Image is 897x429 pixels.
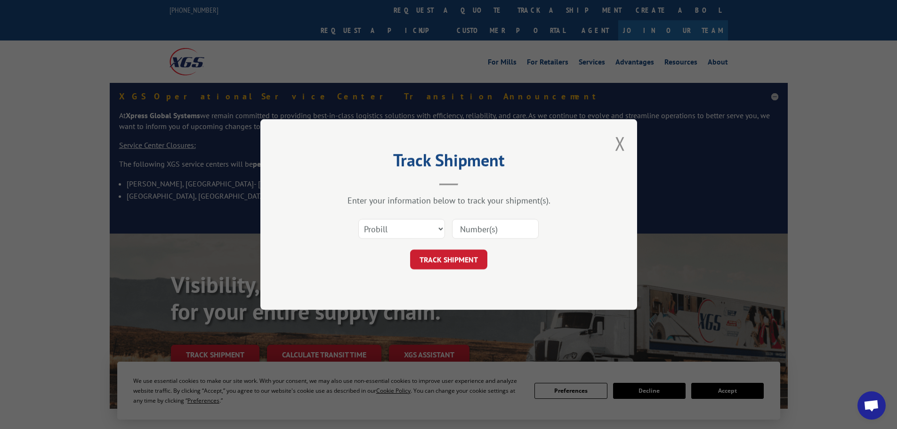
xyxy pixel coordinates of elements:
div: Enter your information below to track your shipment(s). [307,195,590,206]
h2: Track Shipment [307,154,590,171]
button: TRACK SHIPMENT [410,250,487,269]
a: Open chat [857,391,886,420]
input: Number(s) [452,219,539,239]
button: Close modal [615,131,625,156]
